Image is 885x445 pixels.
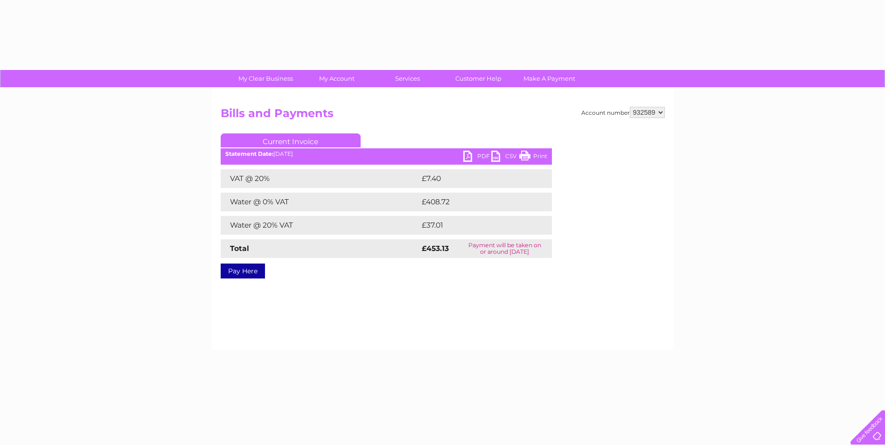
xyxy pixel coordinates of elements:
[298,70,375,87] a: My Account
[227,70,304,87] a: My Clear Business
[581,107,665,118] div: Account number
[221,169,419,188] td: VAT @ 20%
[221,133,361,147] a: Current Invoice
[221,151,552,157] div: [DATE]
[511,70,588,87] a: Make A Payment
[440,70,517,87] a: Customer Help
[491,151,519,164] a: CSV
[369,70,446,87] a: Services
[422,244,449,253] strong: £453.13
[230,244,249,253] strong: Total
[458,239,551,258] td: Payment will be taken on or around [DATE]
[463,151,491,164] a: PDF
[419,216,532,235] td: £37.01
[225,150,273,157] b: Statement Date:
[221,264,265,278] a: Pay Here
[221,107,665,125] h2: Bills and Payments
[221,216,419,235] td: Water @ 20% VAT
[519,151,547,164] a: Print
[221,193,419,211] td: Water @ 0% VAT
[419,169,530,188] td: £7.40
[419,193,536,211] td: £408.72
